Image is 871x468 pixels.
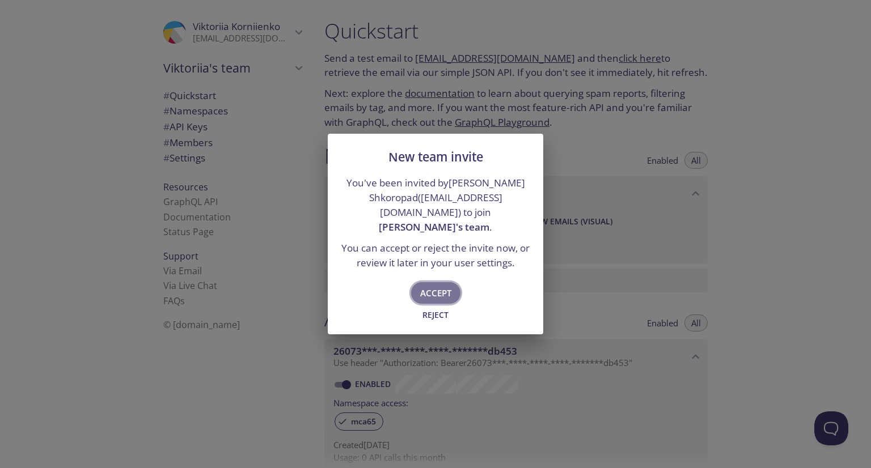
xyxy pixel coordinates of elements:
[411,282,460,304] button: Accept
[417,306,454,324] button: Reject
[341,176,530,234] p: You've been invited by [PERSON_NAME] Shkoropad ( ) to join .
[420,286,451,300] span: Accept
[379,220,489,233] span: [PERSON_NAME]'s team
[388,148,483,165] span: New team invite
[420,308,451,322] span: Reject
[341,241,530,270] p: You can accept or reject the invite now, or review it later in your user settings.
[380,191,502,219] a: [EMAIL_ADDRESS][DOMAIN_NAME]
